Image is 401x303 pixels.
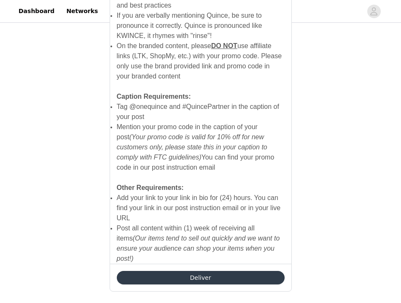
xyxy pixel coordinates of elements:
span: Mention your promo code in the caption of your post You can find your promo code in our post inst... [117,123,275,171]
em: (Our items tend to sell out quickly and we want to ensure your audience can shop your items when ... [117,235,280,262]
span: Add your link to your link in bio for (24) hours. You can find your link in our post instruction ... [117,194,281,222]
span: DO NOT [211,42,237,49]
a: Networks [61,2,103,21]
span: Tag @onequince and #QuincePartner in the caption of your post [117,103,279,120]
span: On the branded content, please use affiliate links (LTK, ShopMy, etc.) with your promo code. Plea... [117,42,282,80]
a: Your Links [105,2,149,21]
a: Dashboard [13,2,59,21]
em: (Your promo code is valid for 10% off for new customers only, please state this in your caption t... [117,133,267,161]
div: avatar [370,5,378,18]
span: If you are verbally mentioning Quince, be sure to pronounce it correctly. Quince is pronounced li... [117,12,262,39]
strong: Other Requirements: [117,184,184,191]
span: Post all content within (1) week of receiving all items [117,225,280,262]
button: Deliver [117,271,285,284]
strong: Caption Requirements: [117,93,191,100]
